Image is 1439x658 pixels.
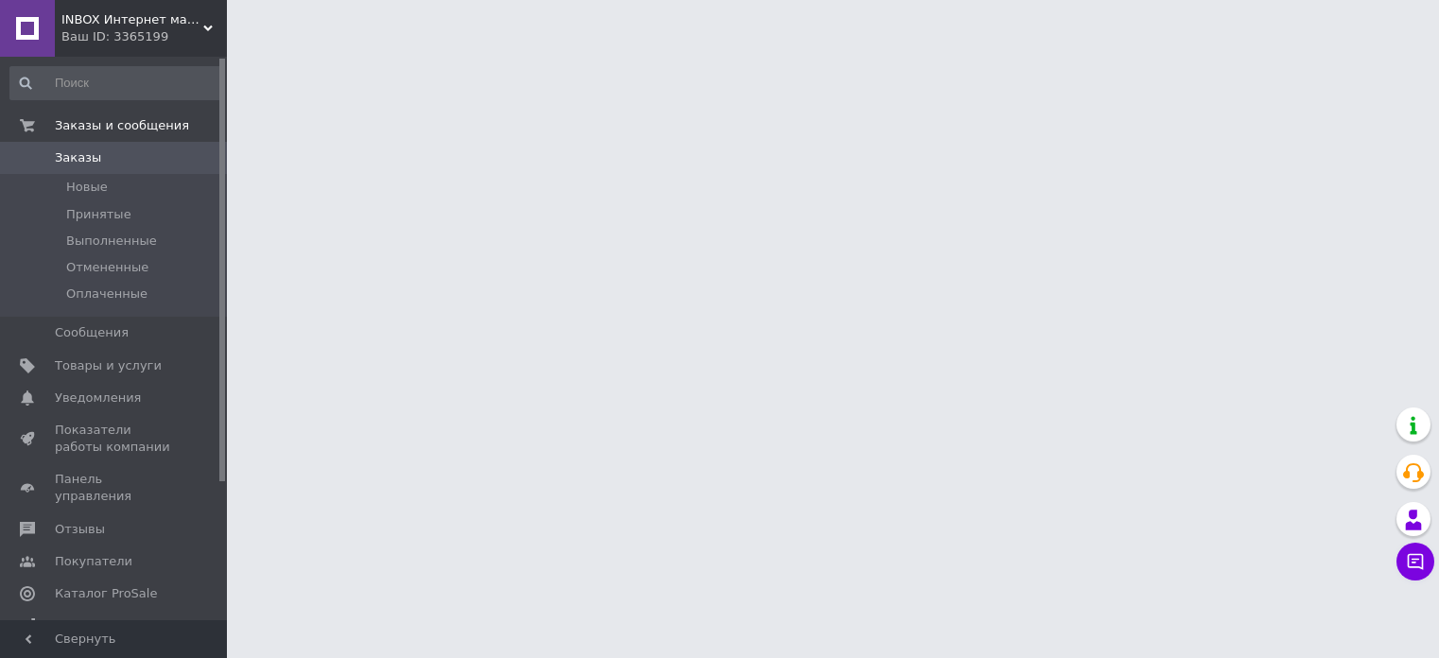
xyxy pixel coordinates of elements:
span: Покупатели [55,553,132,570]
span: Заказы и сообщения [55,117,189,134]
span: Уведомления [55,390,141,407]
span: Оплаченные [66,286,147,303]
span: Товары и услуги [55,357,162,374]
span: Принятые [66,206,131,223]
span: Панель управления [55,471,175,505]
span: Отмененные [66,259,148,276]
span: Сообщения [55,324,129,341]
span: Каталог ProSale [55,585,157,602]
span: Показатели работы компании [55,422,175,456]
input: Поиск [9,66,223,100]
span: Новые [66,179,108,196]
span: Заказы [55,149,101,166]
span: Аналитика [55,617,125,634]
span: Отзывы [55,521,105,538]
span: Выполненные [66,233,157,250]
span: INBOX Интернет магазин [61,11,203,28]
div: Ваш ID: 3365199 [61,28,227,45]
button: Чат с покупателем [1396,543,1434,580]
